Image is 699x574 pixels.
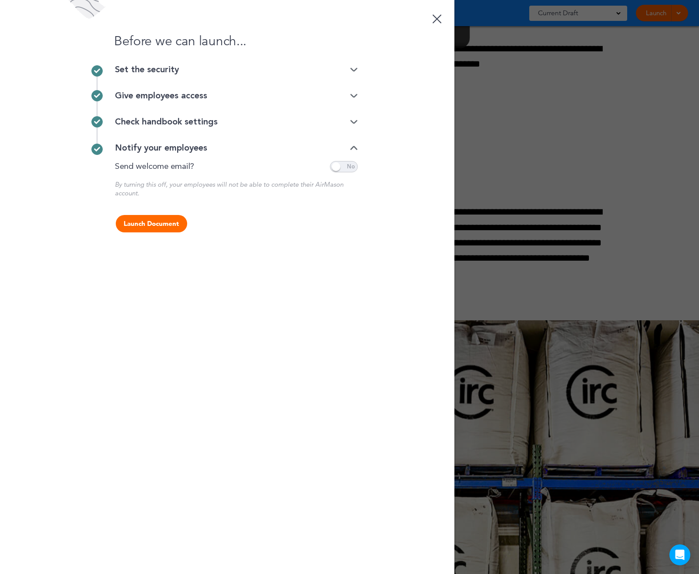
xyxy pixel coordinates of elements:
p: By turning this off, your employees will not be able to complete their AirMason account. [115,180,358,198]
img: arrow-down@2x.png [350,67,358,73]
div: Open Intercom Messenger [669,544,690,565]
img: arrow-down@2x.png [350,93,358,99]
p: Send welcome email? [115,163,194,171]
img: arrow-down@2x.png [350,119,358,125]
button: Launch Document [116,215,187,232]
h1: Before we can launch... [97,35,358,48]
div: Give employees access [115,91,358,100]
img: arrow-down@2x.png [350,145,358,151]
div: Check handbook settings [115,117,358,126]
div: Notify your employees [115,144,358,152]
div: Set the security [115,65,358,74]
